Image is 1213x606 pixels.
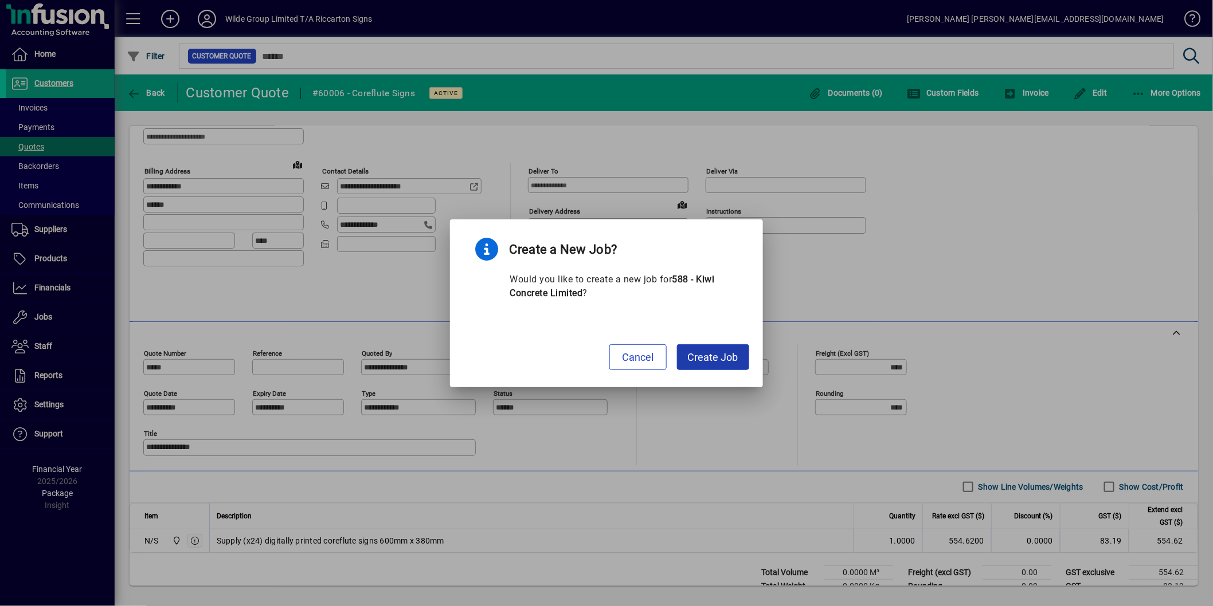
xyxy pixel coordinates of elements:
[510,274,715,298] b: 588 - Kiwi Concrete Limited
[609,344,667,370] button: Cancel
[622,349,654,365] span: Cancel
[510,273,715,300] p: Would you like to create a new job for ?
[688,349,738,365] span: Create Job
[677,344,749,370] button: Create Job
[510,242,617,257] strong: Create a New Job?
